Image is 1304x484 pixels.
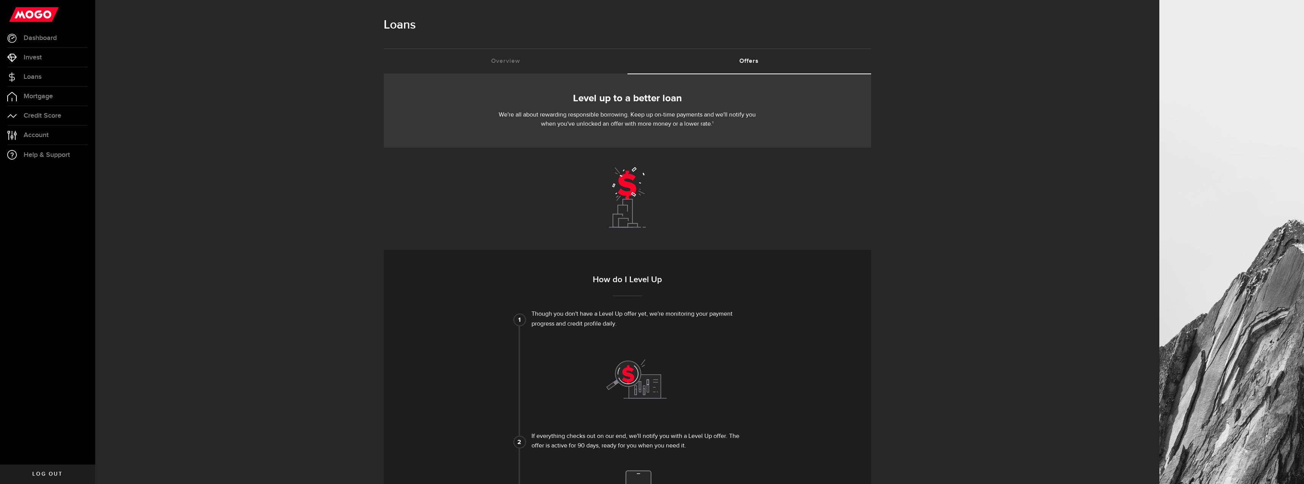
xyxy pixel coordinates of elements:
[412,274,843,296] h3: How do I Level Up
[24,93,53,100] span: Mortgage
[24,54,42,61] span: Invest
[24,152,70,158] span: Help & Support
[712,121,713,124] sup: 1
[627,49,871,73] a: Offers
[531,310,742,329] div: Though you don't have a Level Up offer yet, we're monitoring your payment progress and credit pro...
[24,35,57,42] span: Dashboard
[24,132,49,139] span: Account
[384,48,871,74] ul: Tabs Navigation
[384,15,871,35] h1: Loans
[395,91,860,107] h2: Level up to a better loan
[531,432,742,451] div: If everything checks out on our end, we'll notify you with a Level Up offer. The offer is active ...
[24,112,61,119] span: Credit Score
[496,110,759,129] p: We're all about rewarding responsible borrowing. Keep up on-time payments and we'll notify you wh...
[32,471,62,477] span: Log out
[24,73,41,80] span: Loans
[384,49,627,73] a: Overview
